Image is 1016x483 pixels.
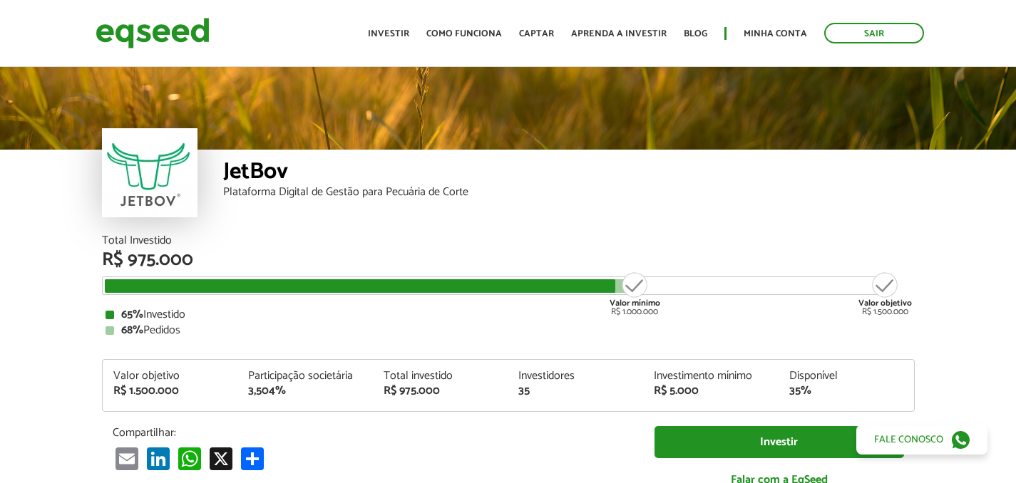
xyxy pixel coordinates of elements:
[856,425,987,455] a: Fale conosco
[248,385,362,397] div: 3,504%
[684,29,707,38] a: Blog
[744,29,807,38] a: Minha conta
[655,426,904,458] a: Investir
[106,325,911,336] div: Pedidos
[519,29,554,38] a: Captar
[96,14,210,52] img: EqSeed
[207,447,235,470] a: X
[248,370,362,382] div: Participação societária
[610,296,660,310] strong: Valor mínimo
[789,385,903,397] div: 35%
[426,29,502,38] a: Como funciona
[238,447,267,470] a: Compartilhar
[113,385,227,397] div: R$ 1.500.000
[223,160,915,187] div: JetBov
[789,370,903,382] div: Disponível
[518,370,632,382] div: Investidores
[654,370,768,382] div: Investimento mínimo
[518,385,632,397] div: 35
[384,370,498,382] div: Total investido
[368,29,409,38] a: Investir
[102,251,915,269] div: R$ 975.000
[571,29,667,38] a: Aprenda a investir
[106,309,911,321] div: Investido
[121,321,143,340] strong: 68%
[144,447,173,470] a: LinkedIn
[121,305,143,324] strong: 65%
[102,235,915,246] div: Total Investido
[113,447,141,470] a: Email
[223,187,915,198] div: Plataforma Digital de Gestão para Pecuária de Corte
[113,370,227,382] div: Valor objetivo
[384,385,498,397] div: R$ 975.000
[654,385,768,397] div: R$ 5.000
[858,296,912,310] strong: Valor objetivo
[608,271,662,316] div: R$ 1.000.000
[175,447,204,470] a: WhatsApp
[858,271,912,316] div: R$ 1.500.000
[824,23,924,43] a: Sair
[113,426,633,440] p: Compartilhar:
